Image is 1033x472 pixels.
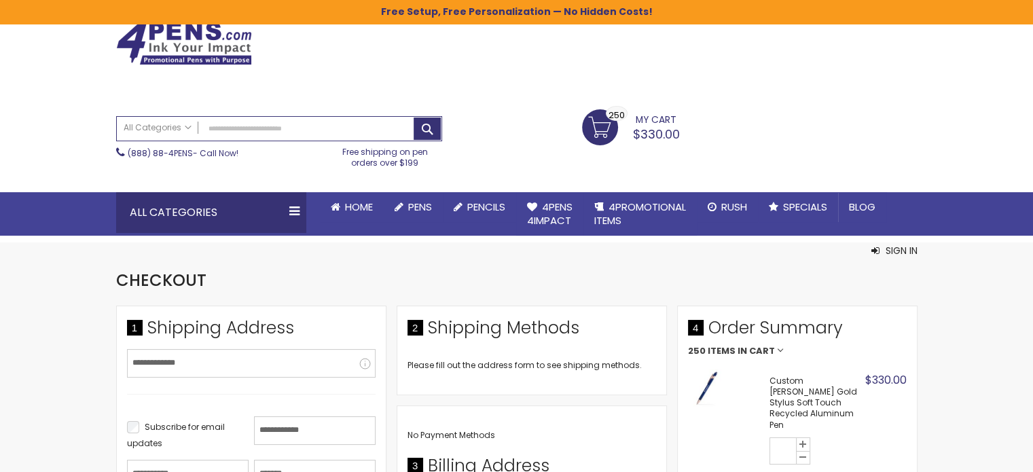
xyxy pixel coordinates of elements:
a: Specials [758,192,838,222]
a: Blog [838,192,886,222]
div: No Payment Methods [407,430,656,441]
span: 4Pens 4impact [527,200,573,228]
span: Subscribe for email updates [127,421,225,449]
a: Pens [384,192,443,222]
div: Free shipping on pen orders over $199 [328,141,442,168]
div: Please fill out the address form to see shipping methods. [407,360,656,371]
span: Blog [849,200,875,214]
strong: Custom [PERSON_NAME] Gold Stylus Soft Touch Recycled Aluminum Pen [769,376,862,431]
a: Home [320,192,384,222]
span: Home [345,200,373,214]
div: All Categories [116,192,306,233]
a: Rush [697,192,758,222]
a: $330.00 250 [582,109,680,143]
span: 4PROMOTIONAL ITEMS [594,200,686,228]
iframe: Google Customer Reviews [921,435,1033,472]
img: Custom Lexi Rose Gold Stylus Soft Touch Recycled Aluminum Pen-Dark Blue [688,369,725,407]
button: Sign In [871,244,918,257]
span: 250 [688,346,706,356]
span: $330.00 [633,126,680,143]
span: Checkout [116,269,206,291]
div: Shipping Methods [407,316,656,346]
a: (888) 88-4PENS [128,147,193,159]
span: Order Summary [688,316,907,346]
span: Specials [783,200,827,214]
span: Items in Cart [708,346,775,356]
a: 4PROMOTIONALITEMS [583,192,697,236]
span: All Categories [124,122,192,133]
a: 4Pens4impact [516,192,583,236]
a: Pencils [443,192,516,222]
span: $330.00 [865,372,907,388]
span: 250 [609,109,625,122]
div: Shipping Address [127,316,376,346]
span: Pens [408,200,432,214]
span: Rush [721,200,747,214]
span: - Call Now! [128,147,238,159]
img: 4Pens Custom Pens and Promotional Products [116,22,252,65]
a: All Categories [117,117,198,139]
span: Sign In [886,244,918,257]
span: Pencils [467,200,505,214]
